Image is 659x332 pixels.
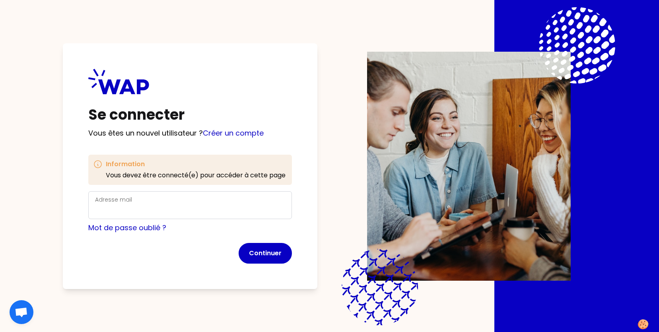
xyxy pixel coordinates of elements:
[88,223,166,233] a: Mot de passe oublié ?
[95,196,132,204] label: Adresse mail
[106,171,286,180] p: Vous devez être connecté(e) pour accéder à cette page
[106,159,286,169] h3: Information
[367,52,571,281] img: Description
[88,107,292,123] h1: Se connecter
[88,128,292,139] p: Vous êtes un nouvel utilisateur ?
[239,243,292,264] button: Continuer
[10,300,33,324] div: Ouvrir le chat
[203,128,264,138] a: Créer un compte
